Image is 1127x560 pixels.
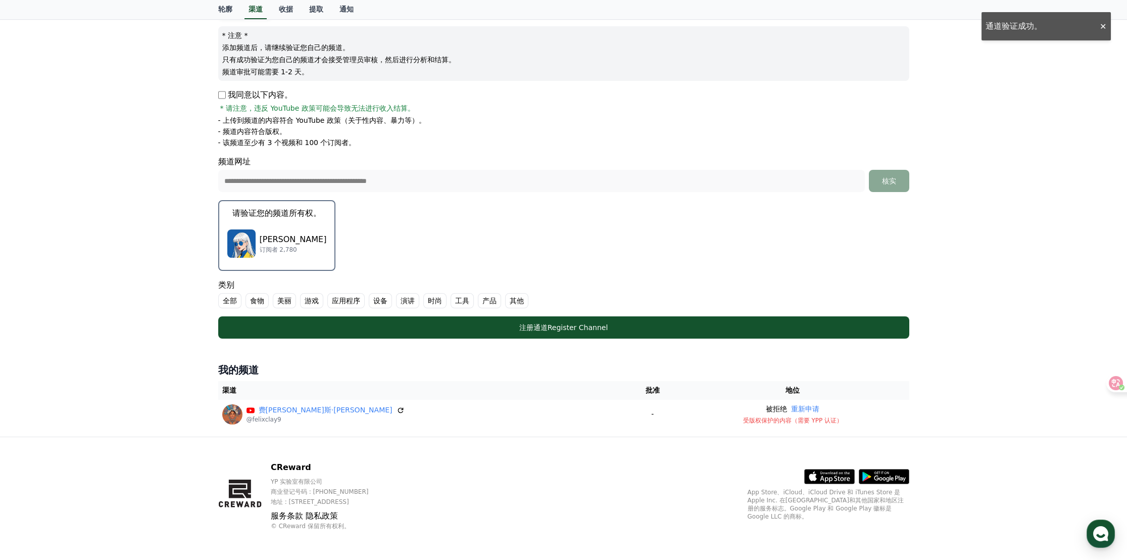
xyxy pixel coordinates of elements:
[482,297,497,305] font: 产品
[67,320,130,346] a: Messages
[222,404,242,425] img: Felix Clay
[238,322,889,333] div: Register Channel
[259,406,393,414] font: 费[PERSON_NAME]斯·[PERSON_NAME]
[339,5,354,13] font: 通知
[260,246,297,253] font: 订阅者 2,780
[218,116,426,124] font: - 上传到频道的内容符合 YouTube 政策（关于性内容、暴力等）。
[786,386,800,394] font: 地位
[455,297,469,305] font: 工具
[260,235,327,244] font: [PERSON_NAME]
[250,297,264,305] font: 食物
[401,297,415,305] font: 演讲
[510,297,524,305] font: 其他
[271,511,338,521] font: 服务条款 隐私政策
[227,229,256,258] img: Ayla Vey
[3,320,67,346] a: Home
[882,177,896,185] font: 核实
[271,478,322,485] font: YP 实验室有限公司
[277,297,291,305] font: 美丽
[791,404,819,414] button: 重新申请
[271,523,350,530] font: © CReward 保留所有权利。
[259,405,393,415] a: 费[PERSON_NAME]斯·[PERSON_NAME]
[232,208,321,218] font: 请验证您的频道所有权。
[84,336,114,344] span: Messages
[869,170,909,192] button: 核实
[373,297,387,305] font: 设备
[309,5,323,13] font: 提取
[743,417,843,424] font: 受版权保护的内容（需要 YPP 认证）
[218,316,909,339] button: 注册通道Register Channel
[249,5,263,13] font: 渠道
[247,415,405,424] p: @felixclay9
[218,127,287,135] font: - 频道内容符合版权。
[218,157,251,166] font: 频道网址
[223,297,237,305] font: 全部
[218,200,336,271] button: 请验证您的频道所有权。 Ayla Vey [PERSON_NAME] 订阅者 2,780
[519,323,548,332] font: 注册通道
[222,43,350,52] font: 添加频道后，请继续验证您自己的频道。
[332,297,360,305] font: 应用程序
[222,68,309,76] font: 频道审批可能需要 1-2 天。
[766,405,787,413] font: 被拒绝
[632,409,672,419] p: -
[218,5,232,13] font: 轮廓
[279,5,293,13] font: 收据
[150,336,174,344] span: Settings
[271,461,388,474] p: CReward
[222,56,456,64] font: 只有成功验证为您自己的频道才会接受管理员审核，然后进行分析和结算。
[305,297,319,305] font: 游戏
[220,104,415,112] font: * 请注意，违反 YouTube 政策可能会导致无法进行收入结算。
[228,90,292,100] font: 我同意以下内容。
[646,386,660,394] font: 批准
[791,405,819,413] font: 重新申请
[130,320,194,346] a: Settings
[218,280,234,290] font: 类别
[748,489,904,520] font: App Store、iCloud、iCloud Drive 和 iTunes Store 是 Apple Inc. 在[GEOGRAPHIC_DATA]和其他国家和地区注册的服务标志。Googl...
[222,386,236,394] font: 渠道
[271,498,349,505] font: 地址 : [STREET_ADDRESS]
[26,336,43,344] span: Home
[271,488,369,495] font: 商业登记号码 : [PHONE_NUMBER]
[218,138,356,147] font: - 该频道至少有 3 个视频和 100 个订阅者。
[218,364,259,376] font: 我的频道
[428,297,442,305] font: 时尚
